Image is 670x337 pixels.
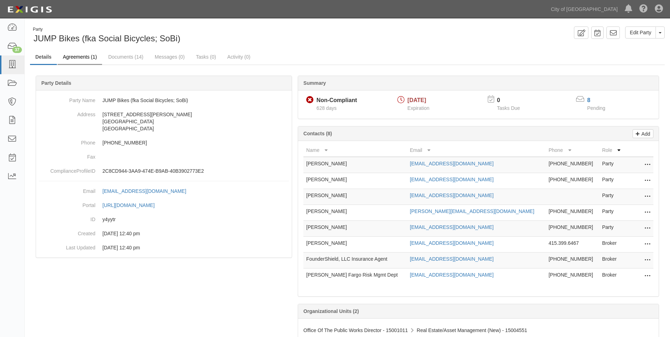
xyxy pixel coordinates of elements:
i: Non-Compliant [306,96,314,104]
td: Party [599,173,625,189]
th: Phone [546,144,599,157]
p: Add [640,130,650,138]
dt: Portal [39,198,95,209]
td: [PHONE_NUMBER] [546,173,599,189]
a: [EMAIL_ADDRESS][DOMAIN_NAME] [410,193,493,198]
span: Expiration [408,105,429,111]
span: Pending [587,105,605,111]
a: Activity (0) [222,50,256,64]
dt: Created [39,226,95,237]
p: 2C8CD944-3AA9-474E-B9AB-40B3902773E2 [102,167,289,175]
a: City of [GEOGRAPHIC_DATA] [547,2,621,16]
td: Broker [599,237,625,253]
p: 0 [497,96,529,105]
a: Documents (14) [103,50,149,64]
span: [DATE] [408,97,426,103]
td: Broker [599,268,625,284]
span: Real Estate/Asset Management (New) - 15004551 [417,327,527,333]
a: Edit Party [625,26,656,39]
dd: y4yytr [39,212,289,226]
div: Party [33,26,180,32]
td: Broker [599,253,625,268]
dt: ID [39,212,95,223]
div: JUMP Bikes (fka Social Bicycles; SoBi) [30,26,342,45]
div: [EMAIL_ADDRESS][DOMAIN_NAME] [102,188,186,195]
dd: 01/04/2024 12:40 pm [39,226,289,241]
td: Party [599,157,625,173]
a: Tasks (0) [191,50,221,64]
td: [PHONE_NUMBER] [546,157,599,173]
a: [EMAIL_ADDRESS][DOMAIN_NAME] [410,161,493,166]
td: Party [599,221,625,237]
td: [PERSON_NAME] [303,189,407,205]
dt: Last Updated [39,241,95,251]
td: [PHONE_NUMBER] [546,205,599,221]
th: Email [407,144,546,157]
a: Messages (0) [149,50,190,64]
span: Tasks Due [497,105,520,111]
td: [PERSON_NAME] Fargo Risk Mgmt Dept [303,268,407,284]
dt: Email [39,184,95,195]
dt: Fax [39,150,95,160]
td: [PERSON_NAME] [303,221,407,237]
div: Non-Compliant [316,96,357,105]
dd: [PHONE_NUMBER] [39,136,289,150]
td: [PERSON_NAME] [303,173,407,189]
b: Organizational Units (2) [303,308,359,314]
a: [EMAIL_ADDRESS][DOMAIN_NAME] [410,224,493,230]
a: 8 [587,97,591,103]
dd: 01/04/2024 12:40 pm [39,241,289,255]
a: [EMAIL_ADDRESS][DOMAIN_NAME] [410,272,493,278]
a: Details [30,50,57,65]
td: 415.399.6467 [546,237,599,253]
a: Agreements (1) [58,50,102,65]
td: [PERSON_NAME] [303,237,407,253]
img: logo-5460c22ac91f19d4615b14bd174203de0afe785f0fc80cf4dbbc73dc1793850b.png [5,3,54,16]
td: [PHONE_NUMBER] [546,253,599,268]
a: [EMAIL_ADDRESS][DOMAIN_NAME] [410,177,493,182]
a: [EMAIL_ADDRESS][DOMAIN_NAME] [102,188,194,194]
a: [URL][DOMAIN_NAME] [102,202,162,208]
td: [PERSON_NAME] [303,205,407,221]
td: Party [599,189,625,205]
a: [EMAIL_ADDRESS][DOMAIN_NAME] [410,256,493,262]
td: Party [599,205,625,221]
dd: JUMP Bikes (fka Social Bicycles; SoBi) [39,93,289,107]
td: [PHONE_NUMBER] [546,221,599,237]
th: Name [303,144,407,157]
div: 37 [12,47,22,53]
td: [PERSON_NAME] [303,157,407,173]
dt: Address [39,107,95,118]
span: Since 01/04/2024 [316,105,337,111]
a: [PERSON_NAME][EMAIL_ADDRESS][DOMAIN_NAME] [410,208,534,214]
dd: [STREET_ADDRESS][PERSON_NAME] [GEOGRAPHIC_DATA] [GEOGRAPHIC_DATA] [39,107,289,136]
dt: Party Name [39,93,95,104]
th: Role [599,144,625,157]
a: [EMAIL_ADDRESS][DOMAIN_NAME] [410,240,493,246]
dt: ComplianceProfileID [39,164,95,175]
td: [PHONE_NUMBER] [546,268,599,284]
b: Party Details [41,80,71,86]
i: Help Center - Complianz [639,5,648,13]
span: Office Of The Public Works Director - 15001011 [303,327,408,333]
span: JUMP Bikes (fka Social Bicycles; SoBi) [34,34,180,43]
td: FounderShield, LLC Insurance Agent [303,253,407,268]
b: Summary [303,80,326,86]
dt: Phone [39,136,95,146]
b: Contacts (8) [303,131,332,136]
a: Add [633,129,653,138]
